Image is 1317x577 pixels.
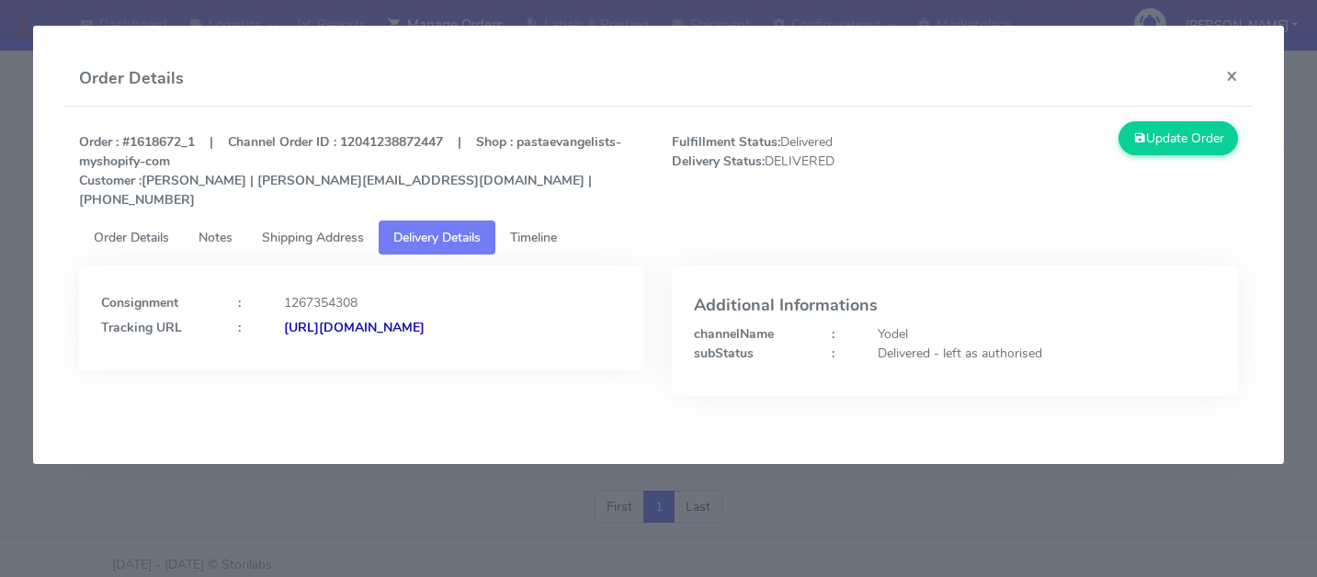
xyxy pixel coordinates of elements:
h4: Order Details [79,66,184,91]
strong: Fulfillment Status: [672,133,780,151]
strong: subStatus [694,345,754,362]
strong: Customer : [79,172,142,189]
strong: : [238,319,241,336]
strong: [URL][DOMAIN_NAME] [284,319,425,336]
span: Delivered DELIVERED [658,132,955,209]
div: Yodel [864,324,1230,344]
strong: Tracking URL [101,319,182,336]
strong: Consignment [101,294,178,311]
span: Shipping Address [262,229,364,246]
strong: : [832,345,834,362]
span: Order Details [94,229,169,246]
div: 1267354308 [270,293,636,312]
span: Timeline [510,229,557,246]
strong: : [832,325,834,343]
strong: channelName [694,325,774,343]
span: Delivery Details [393,229,481,246]
button: Close [1211,51,1253,100]
strong: Order : #1618672_1 | Channel Order ID : 12041238872447 | Shop : pastaevangelists-myshopify-com [P... [79,133,621,209]
h4: Additional Informations [694,297,1216,315]
div: Delivered - left as authorised [864,344,1230,363]
button: Update Order [1118,121,1238,155]
ul: Tabs [79,221,1238,255]
span: Notes [199,229,233,246]
strong: : [238,294,241,311]
strong: Delivery Status: [672,153,765,170]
